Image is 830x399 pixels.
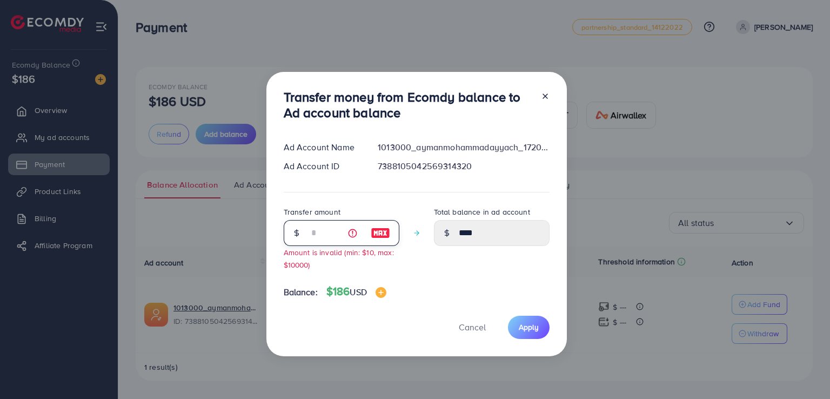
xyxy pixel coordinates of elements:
[284,247,394,270] small: Amount is invalid (min: $10, max: $10000)
[275,160,370,172] div: Ad Account ID
[371,227,390,240] img: image
[369,160,558,172] div: 7388105042569314320
[284,89,532,121] h3: Transfer money from Ecomdy balance to Ad account balance
[784,350,822,391] iframe: Chat
[508,316,550,339] button: Apply
[445,316,499,339] button: Cancel
[284,286,318,298] span: Balance:
[275,141,370,154] div: Ad Account Name
[284,207,340,217] label: Transfer amount
[459,321,486,333] span: Cancel
[350,286,366,298] span: USD
[369,141,558,154] div: 1013000_aymanmohammadayyach_1720177274843
[434,207,530,217] label: Total balance in ad account
[519,322,539,332] span: Apply
[326,285,386,298] h4: $186
[376,287,386,298] img: image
